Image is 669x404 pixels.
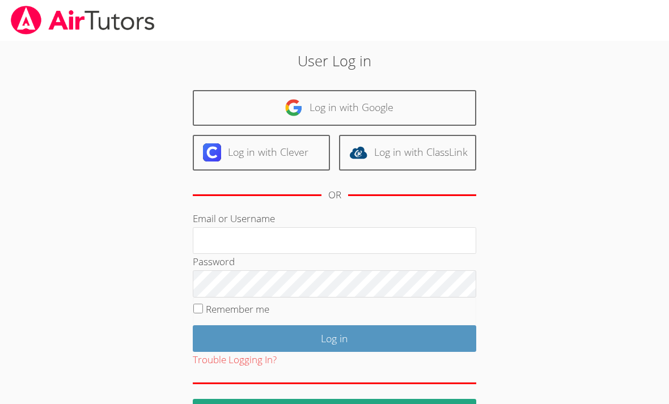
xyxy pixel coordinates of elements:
button: Trouble Logging In? [193,352,277,368]
a: Log in with Google [193,90,476,126]
img: clever-logo-6eab21bc6e7a338710f1a6ff85c0baf02591cd810cc4098c63d3a4b26e2feb20.svg [203,143,221,161]
a: Log in with ClassLink [339,135,476,171]
div: OR [328,187,341,203]
img: classlink-logo-d6bb404cc1216ec64c9a2012d9dc4662098be43eaf13dc465df04b49fa7ab582.svg [349,143,367,161]
img: google-logo-50288ca7cdecda66e5e0955fdab243c47b7ad437acaf1139b6f446037453330a.svg [285,99,303,117]
a: Log in with Clever [193,135,330,171]
h2: User Log in [154,50,515,71]
img: airtutors_banner-c4298cdbf04f3fff15de1276eac7730deb9818008684d7c2e4769d2f7ddbe033.png [10,6,156,35]
label: Email or Username [193,212,275,225]
label: Password [193,255,235,268]
label: Remember me [206,303,269,316]
input: Log in [193,325,476,352]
